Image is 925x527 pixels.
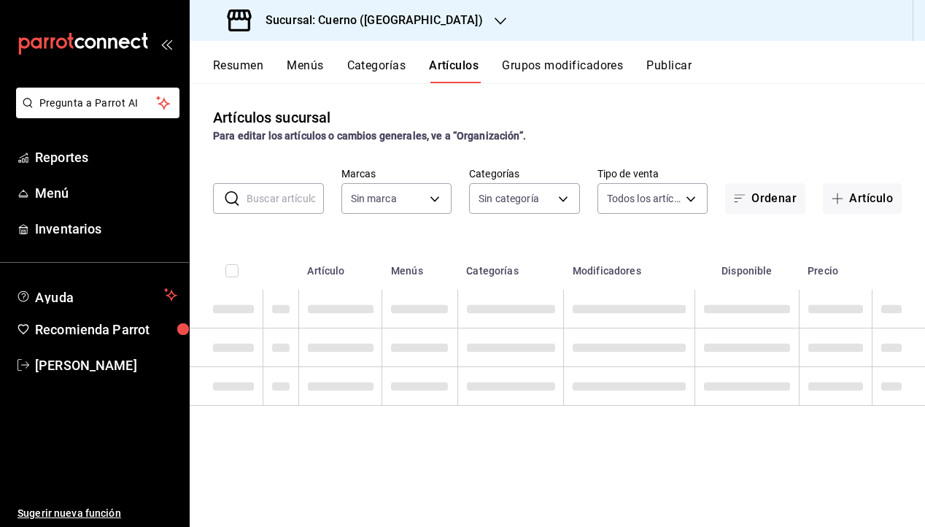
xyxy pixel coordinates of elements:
input: Buscar artículo [247,184,324,213]
th: Modificadores [564,243,695,290]
button: Categorías [347,58,406,83]
a: Pregunta a Parrot AI [10,106,179,121]
span: Sugerir nueva función [18,506,177,521]
button: Menús [287,58,323,83]
div: navigation tabs [213,58,925,83]
th: Menús [382,243,457,290]
button: Artículos [429,58,479,83]
span: Ayuda [35,286,158,304]
strong: Para editar los artículos o cambios generales, ve a “Organización”. [213,130,526,142]
th: Precio [799,243,872,290]
th: Disponible [695,243,800,290]
label: Marcas [341,169,452,179]
button: Publicar [646,58,692,83]
span: Sin categoría [479,191,539,206]
span: Sin marca [351,191,397,206]
span: Pregunta a Parrot AI [39,96,157,111]
th: Categorías [457,243,564,290]
div: Artículos sucursal [213,107,330,128]
span: Inventarios [35,219,177,239]
span: Todos los artículos [607,191,681,206]
span: [PERSON_NAME] [35,355,177,375]
button: open_drawer_menu [160,38,172,50]
button: Pregunta a Parrot AI [16,88,179,118]
th: Artículo [298,243,382,290]
button: Ordenar [725,183,805,214]
h3: Sucursal: Cuerno ([GEOGRAPHIC_DATA]) [254,12,483,29]
span: Menú [35,183,177,203]
button: Grupos modificadores [502,58,623,83]
span: Reportes [35,147,177,167]
span: Recomienda Parrot [35,320,177,339]
label: Categorías [469,169,580,179]
button: Artículo [823,183,902,214]
label: Tipo de venta [597,169,708,179]
button: Resumen [213,58,263,83]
